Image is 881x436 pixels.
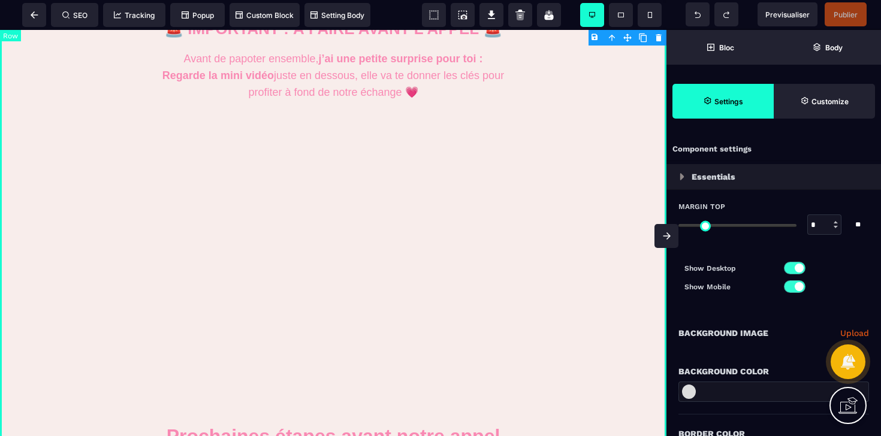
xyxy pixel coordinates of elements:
[765,10,810,19] span: Previsualiser
[678,326,768,340] p: Background Image
[719,43,734,52] strong: Bloc
[840,326,869,340] a: Upload
[672,84,774,119] span: Settings
[825,43,843,52] strong: Body
[114,11,155,20] span: Tracking
[834,10,858,19] span: Publier
[680,173,684,180] img: loading
[666,138,881,161] div: Component settings
[811,97,849,106] strong: Customize
[451,3,475,27] span: Screenshot
[678,202,725,211] span: Margin Top
[692,169,735,184] p: Essentials
[666,30,774,65] span: Open Blocks
[62,11,88,20] span: SEO
[774,84,875,119] span: Open Style Manager
[714,97,743,106] strong: Settings
[422,3,446,27] span: View components
[310,11,364,20] span: Setting Body
[678,364,869,379] div: Background Color
[684,262,774,274] p: Show Desktop
[684,281,774,293] p: Show Mobile
[236,11,294,20] span: Custom Block
[758,2,817,26] span: Preview
[182,11,214,20] span: Popup
[774,30,881,65] span: Open Layer Manager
